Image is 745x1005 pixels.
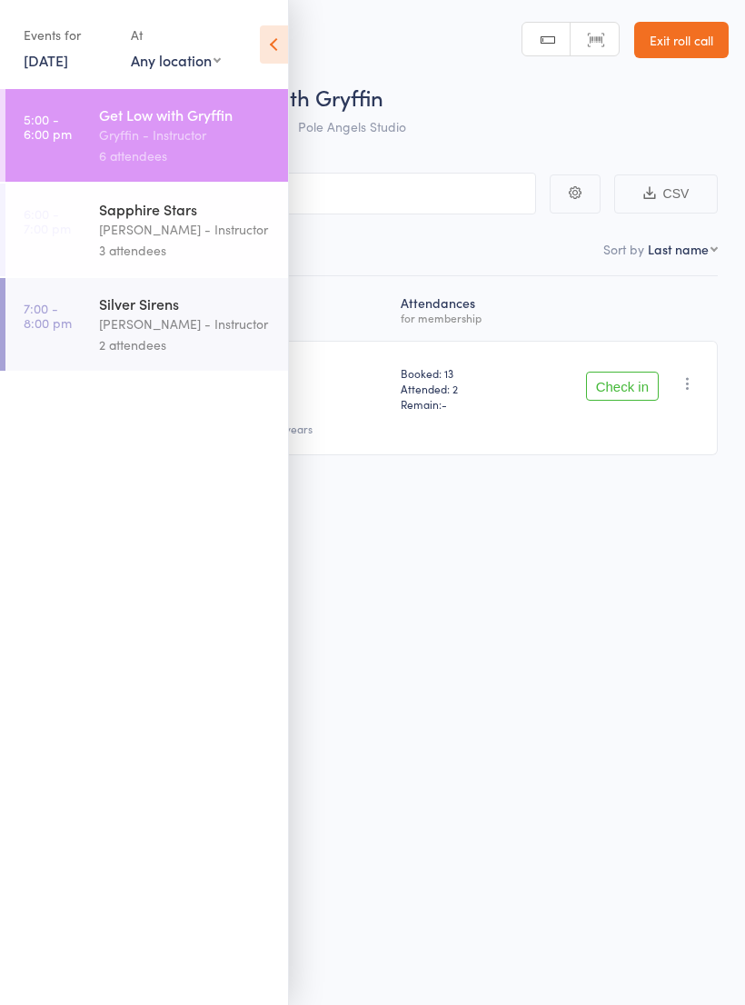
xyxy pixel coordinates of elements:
[131,20,221,50] div: At
[442,396,447,412] span: -
[5,278,288,371] a: 7:00 -8:00 pmSilver Sirens[PERSON_NAME] - Instructor2 attendees
[99,240,273,261] div: 3 attendees
[24,301,72,330] time: 7:00 - 8:00 pm
[99,334,273,355] div: 2 attendees
[634,22,729,58] a: Exit roll call
[24,112,72,141] time: 5:00 - 6:00 pm
[401,396,518,412] span: Remain:
[99,294,273,313] div: Silver Sirens
[131,50,221,70] div: Any location
[5,89,288,182] a: 5:00 -6:00 pmGet Low with GryffinGryffin - Instructor6 attendees
[298,117,406,135] span: Pole Angels Studio
[648,240,709,258] div: Last name
[99,124,273,145] div: Gryffin - Instructor
[24,50,68,70] a: [DATE]
[99,219,273,240] div: [PERSON_NAME] - Instructor
[24,20,113,50] div: Events for
[586,372,659,401] button: Check in
[99,313,273,334] div: [PERSON_NAME] - Instructor
[99,199,273,219] div: Sapphire Stars
[401,312,518,323] div: for membership
[401,381,518,396] span: Attended: 2
[99,145,273,166] div: 6 attendees
[24,206,71,235] time: 6:00 - 7:00 pm
[614,174,718,214] button: CSV
[401,365,518,381] span: Booked: 13
[99,104,273,124] div: Get Low with Gryffin
[603,240,644,258] label: Sort by
[5,184,288,276] a: 6:00 -7:00 pmSapphire Stars[PERSON_NAME] - Instructor3 attendees
[393,284,525,333] div: Atten­dances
